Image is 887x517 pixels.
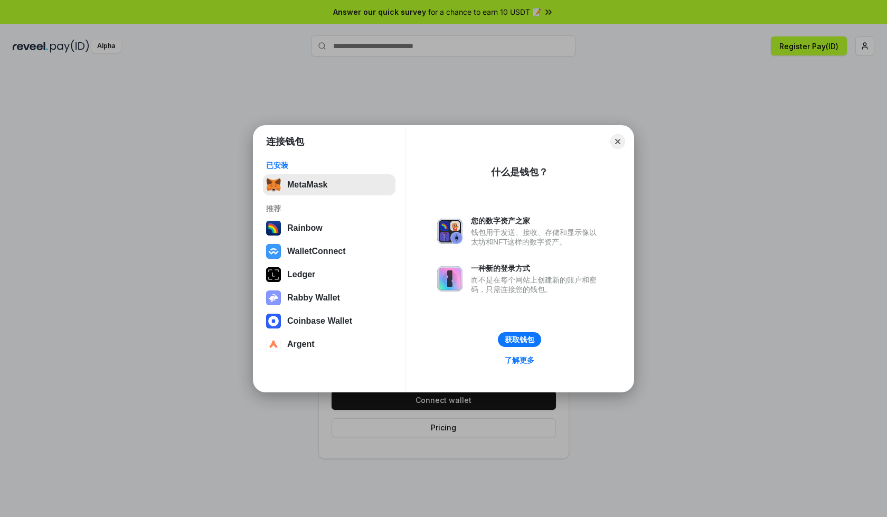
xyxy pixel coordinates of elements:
[266,314,281,328] img: svg+xml,%3Csvg%20width%3D%2228%22%20height%3D%2228%22%20viewBox%3D%220%200%2028%2028%22%20fill%3D...
[266,135,304,148] h1: 连接钱包
[266,204,392,213] div: 推荐
[498,332,541,347] button: 获取钱包
[287,180,327,190] div: MetaMask
[471,264,602,273] div: 一种新的登录方式
[263,311,395,332] button: Coinbase Wallet
[263,334,395,355] button: Argent
[287,293,340,303] div: Rabby Wallet
[471,275,602,294] div: 而不是在每个网站上创建新的账户和密码，只需连接您的钱包。
[505,355,534,365] div: 了解更多
[266,161,392,170] div: 已安装
[287,340,315,349] div: Argent
[437,266,463,292] img: svg+xml,%3Csvg%20xmlns%3D%22http%3A%2F%2Fwww.w3.org%2F2000%2Fsvg%22%20fill%3D%22none%22%20viewBox...
[263,264,395,285] button: Ledger
[266,337,281,352] img: svg+xml,%3Csvg%20width%3D%2228%22%20height%3D%2228%22%20viewBox%3D%220%200%2028%2028%22%20fill%3D...
[471,216,602,225] div: 您的数字资产之家
[505,335,534,344] div: 获取钱包
[287,223,323,233] div: Rainbow
[263,218,395,239] button: Rainbow
[263,287,395,308] button: Rabby Wallet
[266,267,281,282] img: svg+xml,%3Csvg%20xmlns%3D%22http%3A%2F%2Fwww.w3.org%2F2000%2Fsvg%22%20width%3D%2228%22%20height%3...
[610,134,625,149] button: Close
[263,241,395,262] button: WalletConnect
[471,228,602,247] div: 钱包用于发送、接收、存储和显示像以太坊和NFT这样的数字资产。
[287,270,315,279] div: Ledger
[263,174,395,195] button: MetaMask
[266,221,281,236] img: svg+xml,%3Csvg%20width%3D%22120%22%20height%3D%22120%22%20viewBox%3D%220%200%20120%20120%22%20fil...
[437,219,463,244] img: svg+xml,%3Csvg%20xmlns%3D%22http%3A%2F%2Fwww.w3.org%2F2000%2Fsvg%22%20fill%3D%22none%22%20viewBox...
[266,290,281,305] img: svg+xml,%3Csvg%20xmlns%3D%22http%3A%2F%2Fwww.w3.org%2F2000%2Fsvg%22%20fill%3D%22none%22%20viewBox...
[287,316,352,326] div: Coinbase Wallet
[266,177,281,192] img: svg+xml,%3Csvg%20fill%3D%22none%22%20height%3D%2233%22%20viewBox%3D%220%200%2035%2033%22%20width%...
[266,244,281,259] img: svg+xml,%3Csvg%20width%3D%2228%22%20height%3D%2228%22%20viewBox%3D%220%200%2028%2028%22%20fill%3D...
[491,166,548,178] div: 什么是钱包？
[287,247,346,256] div: WalletConnect
[498,353,541,367] a: 了解更多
